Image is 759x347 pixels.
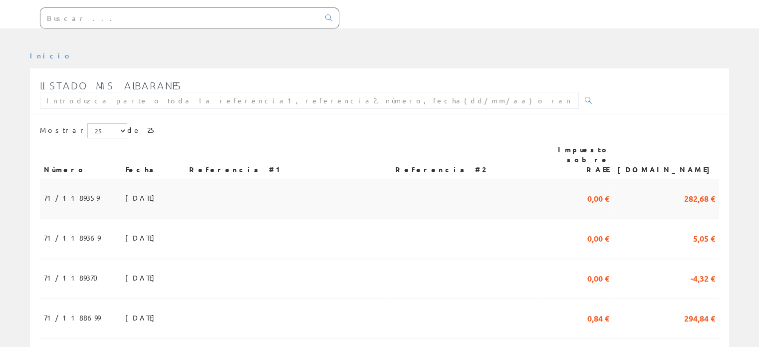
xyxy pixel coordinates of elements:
[587,273,609,284] font: 0,00 €
[189,165,285,174] font: Referencia #1
[44,233,100,242] font: 71/1189369
[40,79,182,91] font: Listado mis albaranes
[684,313,715,324] font: 294,84 €
[30,51,72,60] a: Inicio
[125,233,160,242] font: [DATE]
[558,145,609,174] font: Impuesto sobre RAEE
[617,165,715,174] font: [DOMAIN_NAME]
[87,123,127,138] select: Mostrar
[125,273,160,282] font: [DATE]
[587,233,609,244] font: 0,00 €
[587,193,609,204] font: 0,00 €
[125,165,158,174] font: Fecha
[44,165,86,174] font: Número
[587,313,609,324] font: 0,84 €
[40,92,579,109] input: Introduzca parte o toda la referencia1, referencia2, número, fecha(dd/mm/aa) o rango de fechas(dd...
[40,8,319,28] input: Buscar ...
[44,193,99,202] font: 71/1189359
[44,313,100,322] font: 71/1188699
[691,273,715,284] font: -4,32 €
[125,193,160,202] font: [DATE]
[44,273,104,282] font: 71/1189370
[40,125,87,134] font: Mostrar
[395,165,485,174] font: Referencia #2
[127,125,156,134] font: de 25
[125,313,160,322] font: [DATE]
[693,233,715,244] font: 5,05 €
[684,193,715,204] font: 282,68 €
